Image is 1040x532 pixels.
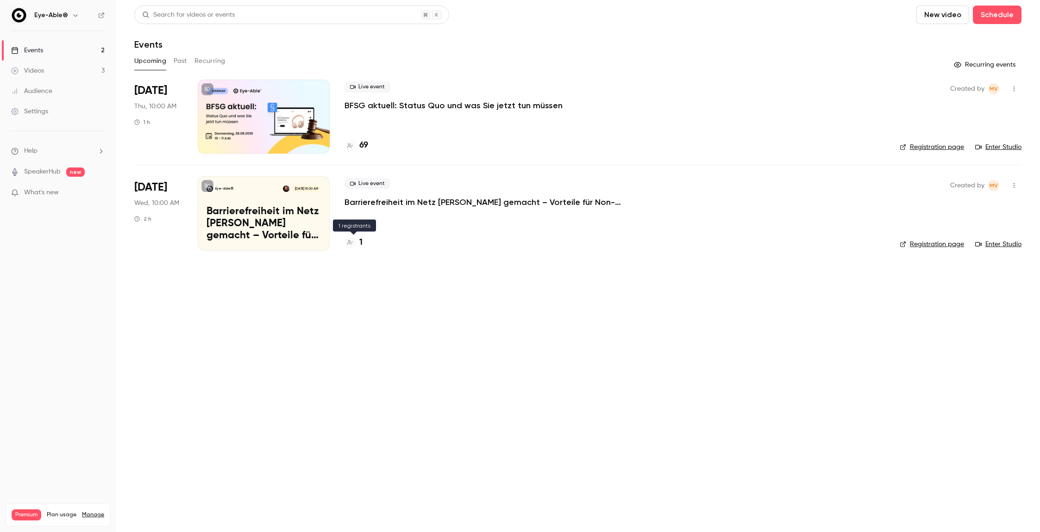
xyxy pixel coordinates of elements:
[975,142,1021,152] a: Enter Studio
[11,107,48,116] div: Settings
[207,206,321,241] p: Barrierefreiheit im Netz [PERSON_NAME] gemacht – Vorteile für Non-Profits
[174,54,187,68] button: Past
[950,57,1021,72] button: Recurring events
[345,236,363,249] a: 1
[345,139,368,152] a: 69
[975,240,1021,249] a: Enter Studio
[134,54,166,68] button: Upcoming
[990,180,998,191] span: MV
[134,118,150,126] div: 1 h
[292,186,320,192] span: [DATE] 10:00 AM
[988,83,999,94] span: Mahdalena Varchenko
[950,180,984,191] span: Created by
[283,186,289,192] img: Kamila Hollbach
[359,139,368,152] h4: 69
[11,46,43,55] div: Events
[11,66,44,75] div: Videos
[134,198,179,208] span: Wed, 10:00 AM
[134,180,167,195] span: [DATE]
[134,80,183,154] div: Aug 28 Thu, 10:00 AM (Europe/Berlin)
[215,186,233,191] p: Eye-Able®
[345,81,390,93] span: Live event
[900,142,964,152] a: Registration page
[900,240,964,249] a: Registration page
[11,87,52,96] div: Audience
[194,54,226,68] button: Recurring
[345,178,390,189] span: Live event
[988,180,999,191] span: Mahdalena Varchenko
[916,6,969,24] button: New video
[198,176,330,250] a: Barrierefreiheit im Netz leicht gemacht – Vorteile für Non-ProfitsEye-Able®Kamila Hollbach[DATE] ...
[345,100,563,111] a: BFSG aktuell: Status Quo und was Sie jetzt tun müssen
[345,197,622,208] a: Barrierefreiheit im Netz [PERSON_NAME] gemacht – Vorteile für Non-Profits
[24,167,61,177] a: SpeakerHub
[990,83,998,94] span: MV
[142,10,235,20] div: Search for videos or events
[12,8,26,23] img: Eye-Able®
[24,188,59,198] span: What's new
[134,102,176,111] span: Thu, 10:00 AM
[973,6,1021,24] button: Schedule
[94,189,105,197] iframe: Noticeable Trigger
[82,511,104,519] a: Manage
[359,236,363,249] h4: 1
[134,83,167,98] span: [DATE]
[12,509,41,520] span: Premium
[34,11,68,20] h6: Eye-Able®
[47,511,76,519] span: Plan usage
[66,167,85,177] span: new
[24,146,38,156] span: Help
[134,215,151,223] div: 2 h
[11,146,105,156] li: help-dropdown-opener
[134,176,183,250] div: Sep 10 Wed, 10:00 AM (Europe/Berlin)
[950,83,984,94] span: Created by
[134,39,163,50] h1: Events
